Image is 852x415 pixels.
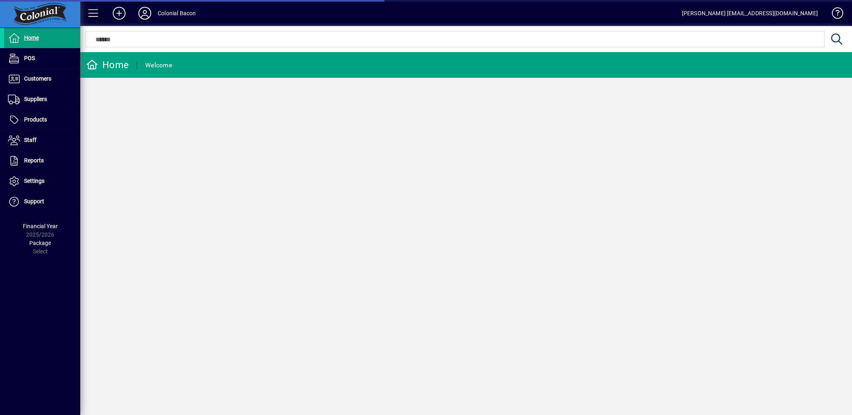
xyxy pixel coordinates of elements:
[4,151,80,171] a: Reports
[29,240,51,246] span: Package
[4,130,80,150] a: Staff
[24,75,51,82] span: Customers
[24,55,35,61] span: POS
[145,59,172,72] div: Welcome
[4,49,80,69] a: POS
[24,34,39,41] span: Home
[4,69,80,89] a: Customers
[4,110,80,130] a: Products
[24,157,44,164] span: Reports
[24,198,44,204] span: Support
[106,6,132,20] button: Add
[24,96,47,102] span: Suppliers
[24,137,37,143] span: Staff
[86,59,129,71] div: Home
[132,6,158,20] button: Profile
[682,7,818,20] div: [PERSON_NAME] [EMAIL_ADDRESS][DOMAIN_NAME]
[826,2,842,28] a: Knowledge Base
[4,192,80,212] a: Support
[4,171,80,191] a: Settings
[24,178,45,184] span: Settings
[24,116,47,123] span: Products
[4,89,80,109] a: Suppliers
[158,7,196,20] div: Colonial Bacon
[23,223,58,229] span: Financial Year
